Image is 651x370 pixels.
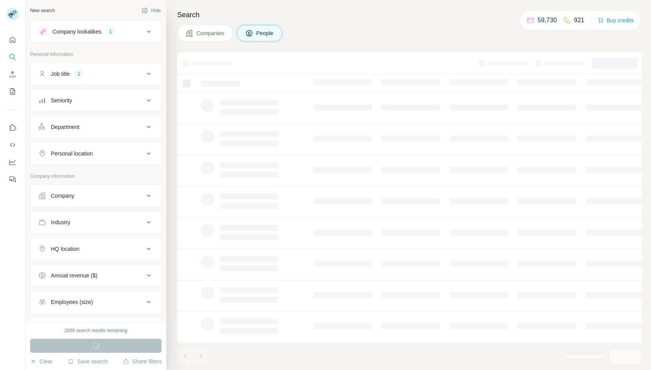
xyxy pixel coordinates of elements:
div: Personal location [51,150,93,157]
div: 1 [106,28,115,35]
button: Industry [31,213,161,232]
button: Hide [136,5,166,16]
div: Company [51,192,74,200]
button: Clear [30,357,52,365]
button: Save search [68,357,108,365]
p: 921 [574,16,584,25]
span: People [256,29,274,37]
button: Company [31,186,161,205]
button: Use Surfe API [6,138,19,152]
button: Job title1 [31,64,161,83]
button: Use Surfe on LinkedIn [6,121,19,135]
button: Feedback [6,172,19,186]
button: Dashboard [6,155,19,169]
div: HQ location [51,245,79,253]
button: Annual revenue ($) [31,266,161,285]
button: Personal location [31,144,161,163]
div: Seniority [51,97,72,104]
button: Buy credits [597,15,634,26]
div: Industry [51,218,70,226]
span: Companies [196,29,225,37]
div: 1 [74,70,83,77]
button: Share filters [123,357,162,365]
div: 2000 search results remaining [65,327,128,334]
div: Job title [51,70,70,78]
div: New search [30,7,55,14]
button: Seniority [31,91,161,110]
p: Company information [30,173,162,180]
button: Quick start [6,33,19,47]
div: Annual revenue ($) [51,272,97,279]
button: HQ location [31,240,161,258]
button: Technologies [31,319,161,338]
button: My lists [6,84,19,98]
button: Employees (size) [31,293,161,311]
h4: Search [177,9,642,20]
p: 59,730 [538,16,557,25]
button: Company lookalikes1 [31,22,161,41]
button: Search [6,50,19,64]
div: Department [51,123,79,131]
p: Personal information [30,51,162,58]
button: Enrich CSV [6,67,19,81]
div: Company lookalikes [52,28,101,36]
button: Department [31,118,161,136]
div: Employees (size) [51,298,93,306]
